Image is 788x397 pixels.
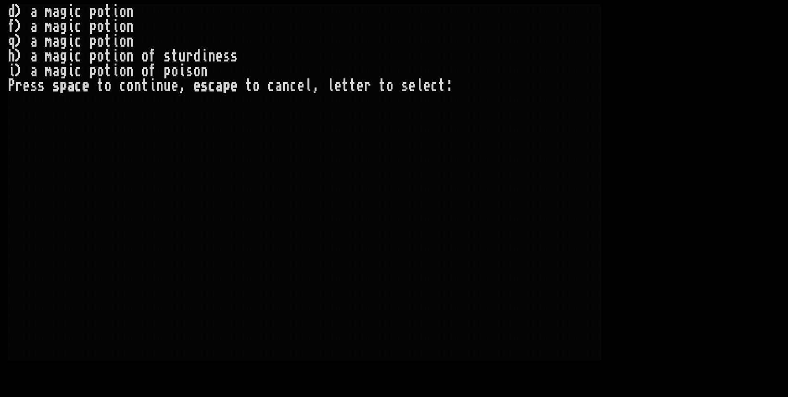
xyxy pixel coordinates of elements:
[45,19,52,34] div: m
[127,34,134,49] div: n
[30,49,38,64] div: a
[423,78,431,93] div: e
[8,64,15,78] div: i
[97,49,104,64] div: o
[67,49,75,64] div: i
[112,34,119,49] div: i
[164,64,171,78] div: p
[97,19,104,34] div: o
[193,78,201,93] div: e
[178,64,186,78] div: i
[149,49,156,64] div: f
[15,34,23,49] div: )
[60,4,67,19] div: g
[216,78,223,93] div: a
[141,49,149,64] div: o
[164,49,171,64] div: s
[401,78,408,93] div: s
[253,78,260,93] div: o
[178,78,186,93] div: ,
[112,64,119,78] div: i
[15,4,23,19] div: )
[97,78,104,93] div: t
[112,4,119,19] div: i
[127,64,134,78] div: n
[349,78,356,93] div: t
[119,4,127,19] div: o
[156,78,164,93] div: n
[119,19,127,34] div: o
[267,78,275,93] div: c
[8,49,15,64] div: h
[431,78,438,93] div: c
[127,4,134,19] div: n
[75,78,82,93] div: c
[75,49,82,64] div: c
[104,78,112,93] div: o
[67,19,75,34] div: i
[334,78,342,93] div: e
[282,78,290,93] div: n
[408,78,416,93] div: e
[112,19,119,34] div: i
[15,64,23,78] div: )
[52,19,60,34] div: a
[134,78,141,93] div: n
[67,78,75,93] div: a
[38,78,45,93] div: s
[89,49,97,64] div: p
[119,78,127,93] div: c
[379,78,386,93] div: t
[89,34,97,49] div: p
[52,78,60,93] div: s
[52,4,60,19] div: a
[208,49,216,64] div: n
[230,49,238,64] div: s
[45,4,52,19] div: m
[8,34,15,49] div: q
[23,78,30,93] div: e
[60,64,67,78] div: g
[327,78,334,93] div: l
[8,19,15,34] div: f
[60,19,67,34] div: g
[75,19,82,34] div: c
[193,64,201,78] div: o
[97,4,104,19] div: o
[15,49,23,64] div: )
[245,78,253,93] div: t
[45,64,52,78] div: m
[305,78,312,93] div: l
[119,34,127,49] div: o
[416,78,423,93] div: l
[127,19,134,34] div: n
[312,78,319,93] div: ,
[171,64,178,78] div: o
[201,64,208,78] div: n
[297,78,305,93] div: e
[119,64,127,78] div: o
[60,49,67,64] div: g
[201,78,208,93] div: s
[201,49,208,64] div: i
[67,4,75,19] div: i
[112,49,119,64] div: i
[171,78,178,93] div: e
[141,78,149,93] div: t
[45,49,52,64] div: m
[45,34,52,49] div: m
[67,64,75,78] div: i
[60,78,67,93] div: p
[15,19,23,34] div: )
[364,78,371,93] div: r
[438,78,446,93] div: t
[290,78,297,93] div: c
[342,78,349,93] div: t
[75,4,82,19] div: c
[52,64,60,78] div: a
[75,64,82,78] div: c
[67,34,75,49] div: i
[186,49,193,64] div: r
[30,4,38,19] div: a
[178,49,186,64] div: u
